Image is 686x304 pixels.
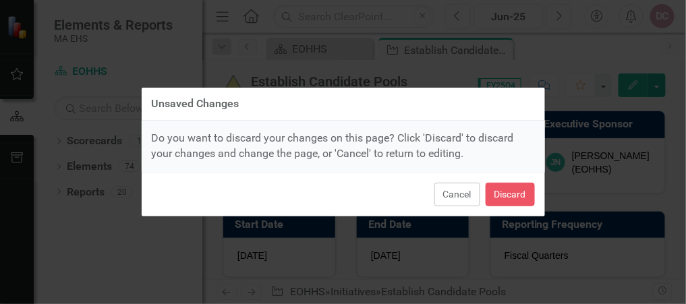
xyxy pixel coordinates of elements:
[152,98,239,110] div: Unsaved Changes
[142,121,545,172] div: Do you want to discard your changes on this page? Click 'Discard' to discard your changes and cha...
[3,73,394,154] p: Ensure the successful implementation of a centralized candidate pool for EOHHS in the Applicant T...
[434,183,480,206] button: Cancel
[3,30,394,63] p: Next step is to engage HR Business Partners and Key Agency partners to discuss list of pools to c...
[3,3,394,20] p: This initiative kicked off in [DATE].
[486,183,535,206] button: Discard
[3,165,394,181] p: Awaiting feedback from HRD regarding ATS Scaling & Tracking.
